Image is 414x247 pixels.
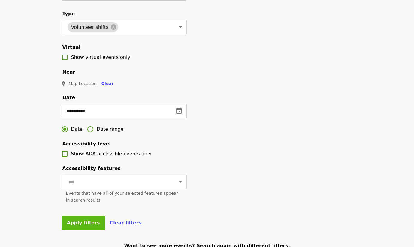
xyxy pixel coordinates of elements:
[71,151,152,157] span: Show ADA accessible events only
[101,81,114,86] span: Clear
[172,104,186,118] button: change date
[62,81,65,86] i: map-marker-alt icon
[62,44,81,50] span: Virtual
[97,126,124,133] span: Date range
[68,22,119,32] div: Volunteer shifts
[62,166,121,171] span: Accessibility features
[69,81,97,86] span: Map Location
[71,126,83,133] span: Date
[71,54,130,60] span: Show virtual events only
[176,23,185,31] button: Open
[110,220,142,226] span: Clear filters
[110,219,142,227] button: Clear filters
[176,178,185,186] button: Open
[67,220,100,226] span: Apply filters
[62,141,111,147] span: Accessibility level
[66,191,178,203] span: Events that have all of your selected features appear in search results
[62,11,75,17] span: Type
[62,216,105,230] button: Apply filters
[97,78,119,89] button: Clear
[62,95,75,100] span: Date
[68,24,112,30] span: Volunteer shifts
[62,69,75,75] span: Near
